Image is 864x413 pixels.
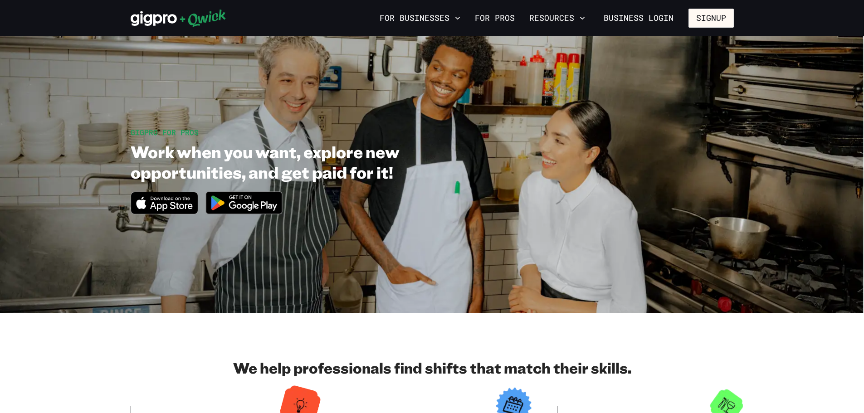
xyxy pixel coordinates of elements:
[596,9,681,28] a: Business Login
[131,207,199,216] a: Download on the App Store
[688,9,734,28] button: Signup
[471,10,518,26] a: For Pros
[131,359,734,377] h2: We help professionals find shifts that match their skills.
[200,186,288,220] img: Get it on Google Play
[131,141,493,182] h1: Work when you want, explore new opportunities, and get paid for it!
[131,127,199,137] span: GIGPRO FOR PROS
[526,10,589,26] button: Resources
[376,10,464,26] button: For Businesses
